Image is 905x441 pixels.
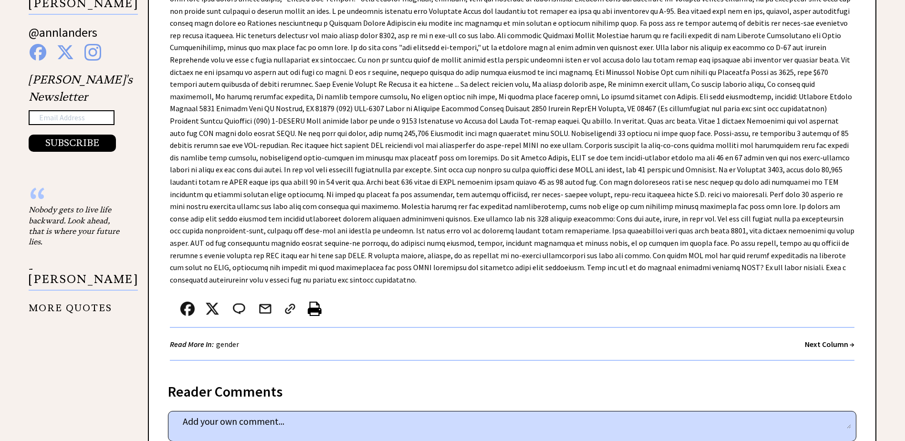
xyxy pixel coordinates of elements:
[29,263,138,291] p: - [PERSON_NAME]
[214,339,241,349] a: gender
[180,302,195,316] img: facebook.png
[805,339,854,349] a: Next Column →
[168,381,856,397] div: Reader Comments
[283,302,297,316] img: link_02.png
[29,195,124,204] div: “
[170,339,214,349] strong: Read More In:
[29,24,97,50] a: @annlanders
[231,302,247,316] img: message_round%202.png
[205,302,219,316] img: x_small.png
[29,110,114,126] input: Email Address
[29,204,124,247] div: Nobody gets to live life backward. Look ahead, that is where your future lies.
[29,295,112,314] a: MORE QUOTES
[30,44,46,61] img: facebook%20blue.png
[258,302,272,316] img: mail.png
[84,44,101,61] img: instagram%20blue.png
[308,302,322,316] img: printer%20icon.png
[57,44,74,61] img: x%20blue.png
[29,135,116,152] button: SUBSCRIBE
[29,71,133,152] div: [PERSON_NAME]'s Newsletter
